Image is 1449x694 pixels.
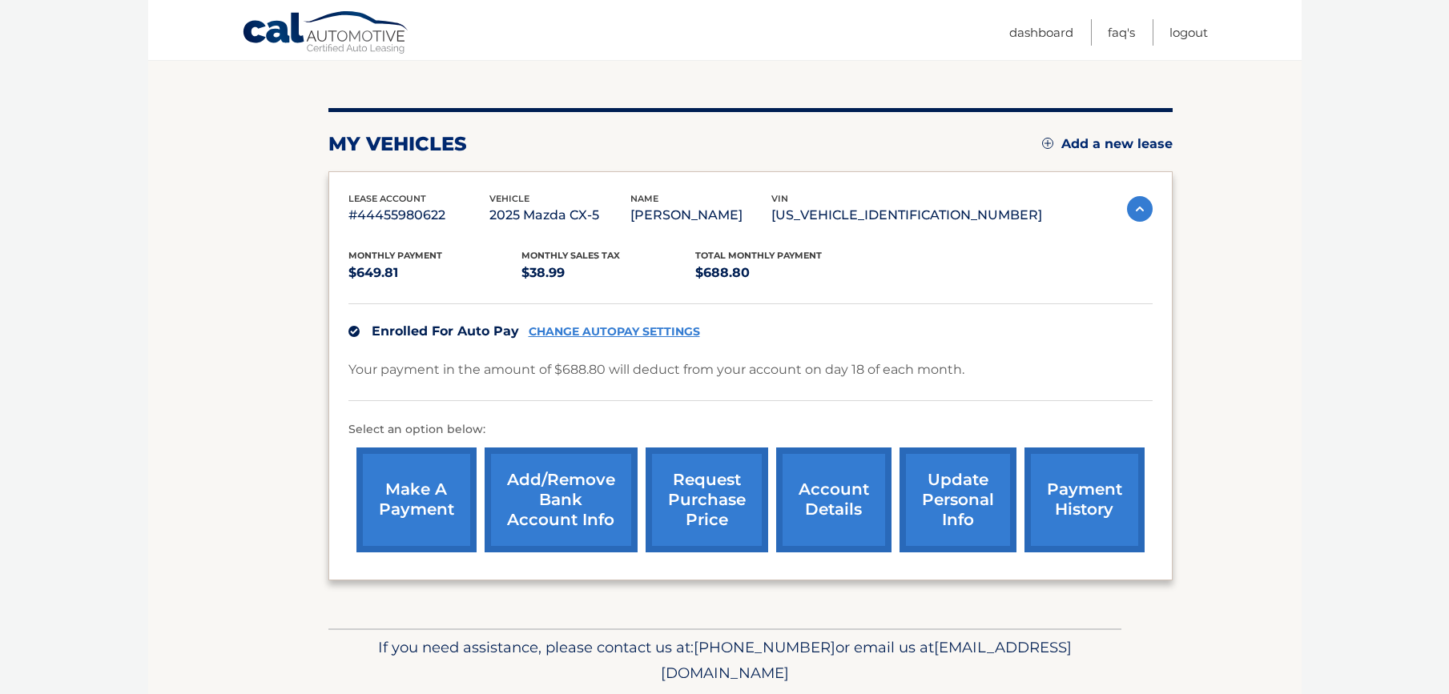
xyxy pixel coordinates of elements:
p: $688.80 [695,262,869,284]
a: Logout [1169,19,1208,46]
a: CHANGE AUTOPAY SETTINGS [529,325,700,339]
img: add.svg [1042,138,1053,149]
span: Monthly Payment [348,250,442,261]
a: account details [776,447,892,552]
span: Total Monthly Payment [695,250,822,261]
img: accordion-active.svg [1127,196,1153,222]
p: [US_VEHICLE_IDENTIFICATION_NUMBER] [771,204,1042,227]
span: lease account [348,193,426,204]
a: payment history [1024,447,1145,552]
a: update personal info [900,447,1016,552]
span: Enrolled For Auto Pay [372,323,519,339]
img: check.svg [348,326,360,337]
p: Your payment in the amount of $688.80 will deduct from your account on day 18 of each month. [348,359,964,381]
p: Select an option below: [348,420,1153,439]
a: Cal Automotive [242,10,410,57]
a: make a payment [356,447,477,552]
p: $649.81 [348,262,522,284]
span: Monthly sales Tax [521,250,620,261]
span: [PHONE_NUMBER] [694,638,835,656]
span: vehicle [489,193,529,204]
span: vin [771,193,788,204]
h2: my vehicles [328,132,467,156]
p: [PERSON_NAME] [630,204,771,227]
p: $38.99 [521,262,695,284]
p: 2025 Mazda CX-5 [489,204,630,227]
a: Add a new lease [1042,136,1173,152]
p: #44455980622 [348,204,489,227]
span: name [630,193,658,204]
a: Add/Remove bank account info [485,447,638,552]
p: If you need assistance, please contact us at: or email us at [339,635,1111,686]
a: Dashboard [1009,19,1073,46]
a: request purchase price [646,447,768,552]
a: FAQ's [1108,19,1135,46]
